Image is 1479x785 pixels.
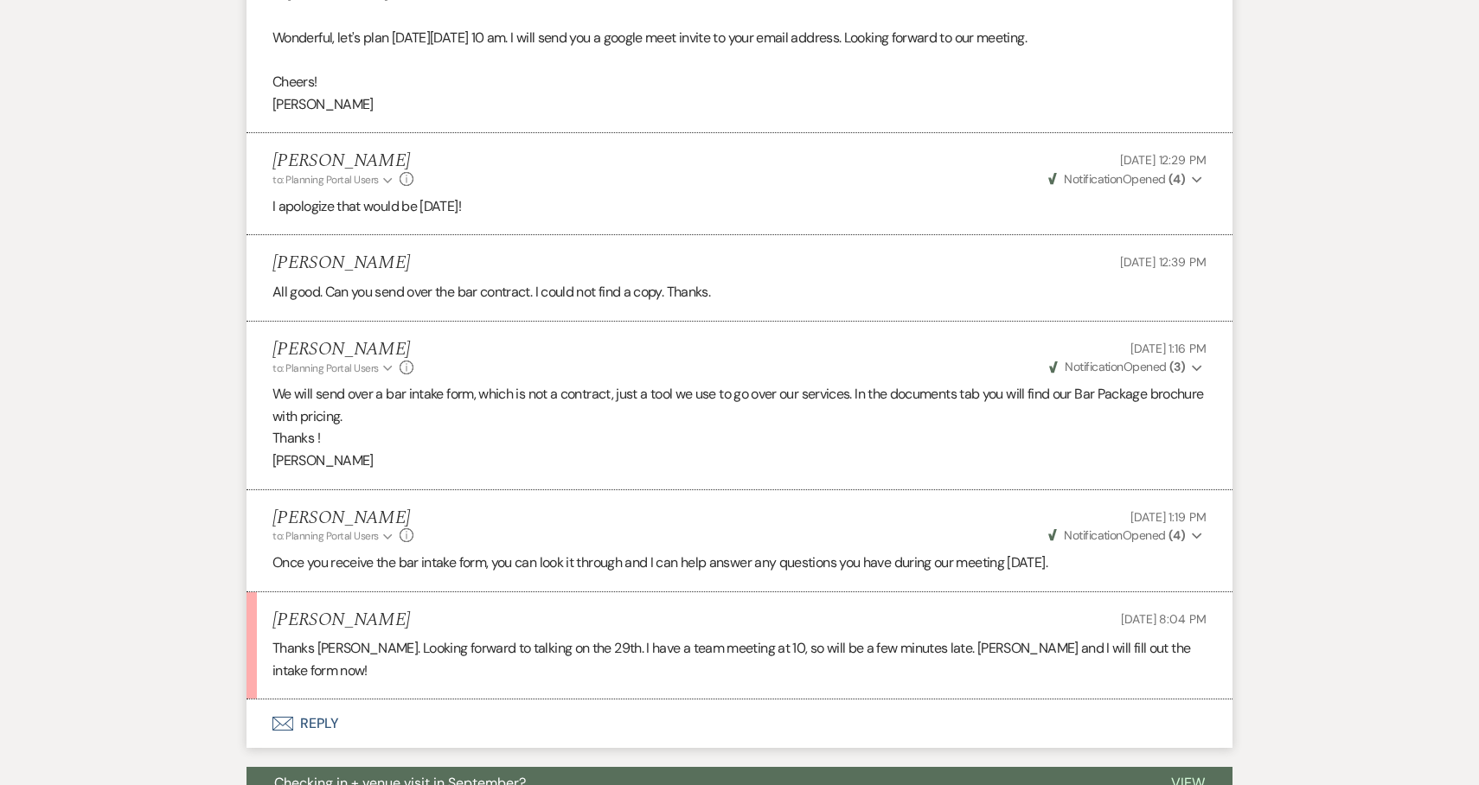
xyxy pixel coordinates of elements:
[1064,527,1122,543] span: Notification
[1130,341,1207,356] span: [DATE] 1:16 PM
[272,71,1207,93] p: Cheers!
[1065,359,1123,374] span: Notification
[272,195,1207,218] p: I apologize that would be [DATE]!
[246,699,1232,748] button: Reply
[272,552,1207,574] p: Once you receive the bar intake form, you can look it through and I can help answer any questions...
[272,281,1207,303] p: All good. Can you send over the bar contract. I could not find a copy. Thanks.
[272,529,379,543] span: to: Planning Portal Users
[272,507,413,529] h5: [PERSON_NAME]
[272,173,379,187] span: to: Planning Portal Users
[1047,358,1207,376] button: NotificationOpened (3)
[1046,527,1207,545] button: NotificationOpened (4)
[1168,527,1185,543] strong: ( 4 )
[1049,359,1185,374] span: Opened
[1064,171,1122,187] span: Notification
[1048,527,1185,543] span: Opened
[272,172,395,188] button: to: Planning Portal Users
[272,27,1207,49] p: Wonderful, let's plan [DATE][DATE] 10 am. I will send you a google meet invite to your email addr...
[272,93,1207,116] p: [PERSON_NAME]
[1121,611,1207,627] span: [DATE] 8:04 PM
[1120,254,1207,270] span: [DATE] 12:39 PM
[1168,171,1185,187] strong: ( 4 )
[272,252,410,274] h5: [PERSON_NAME]
[1046,170,1207,188] button: NotificationOpened (4)
[272,361,395,376] button: to: Planning Portal Users
[272,427,1207,450] p: Thanks !
[272,609,410,631] h5: [PERSON_NAME]
[272,383,1207,427] p: We will send over a bar intake form, which is not a contract, just a tool we use to go over our s...
[1048,171,1185,187] span: Opened
[272,361,379,375] span: to: Planning Portal Users
[272,150,413,172] h5: [PERSON_NAME]
[272,637,1207,681] p: Thanks [PERSON_NAME]. Looking forward to talking on the 29th. I have a team meeting at 10, so wil...
[1130,509,1207,525] span: [DATE] 1:19 PM
[272,339,413,361] h5: [PERSON_NAME]
[1120,152,1207,168] span: [DATE] 12:29 PM
[272,528,395,544] button: to: Planning Portal Users
[272,450,1207,472] p: [PERSON_NAME]
[1169,359,1185,374] strong: ( 3 )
